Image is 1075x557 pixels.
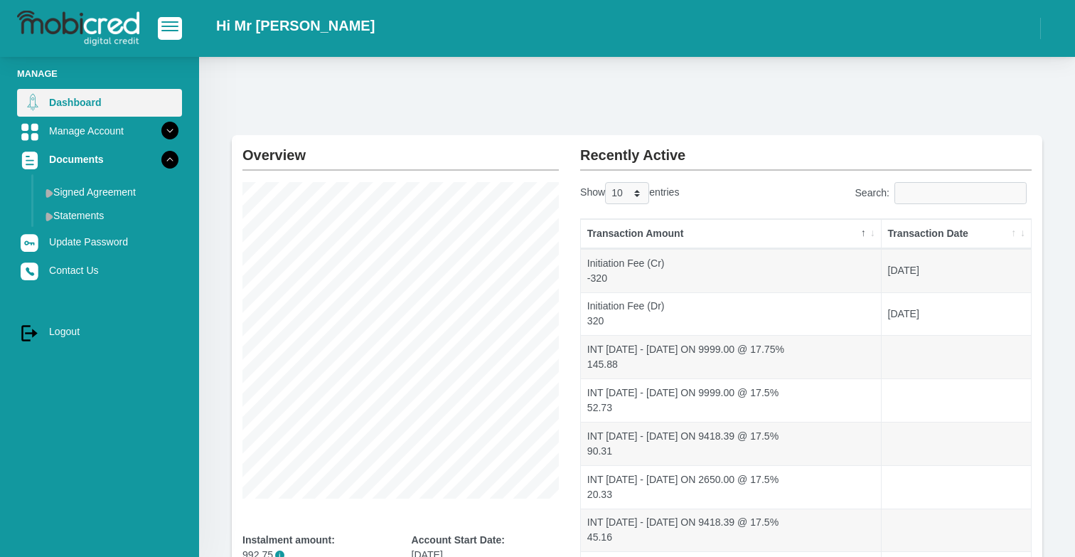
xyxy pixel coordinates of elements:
[581,292,882,336] td: Initiation Fee (Dr) 320
[17,318,182,345] a: Logout
[581,249,882,292] td: Initiation Fee (Cr) -320
[581,509,882,552] td: INT [DATE] - [DATE] ON 9418.39 @ 17.5% 45.16
[46,212,53,221] img: menu arrow
[17,257,182,284] a: Contact Us
[581,465,882,509] td: INT [DATE] - [DATE] ON 2650.00 @ 17.5% 20.33
[605,182,649,204] select: Showentries
[581,422,882,465] td: INT [DATE] - [DATE] ON 9418.39 @ 17.5% 90.31
[17,11,139,46] img: logo-mobicred.svg
[580,182,679,204] label: Show entries
[17,146,182,173] a: Documents
[581,219,882,249] th: Transaction Amount: activate to sort column descending
[17,117,182,144] a: Manage Account
[412,534,505,546] b: Account Start Date:
[580,135,1032,164] h2: Recently Active
[855,182,1032,204] label: Search:
[882,249,1031,292] td: [DATE]
[581,378,882,422] td: INT [DATE] - [DATE] ON 9999.00 @ 17.5% 52.73
[40,204,182,227] a: Statements
[242,534,335,546] b: Instalment amount:
[242,135,559,164] h2: Overview
[17,228,182,255] a: Update Password
[882,219,1031,249] th: Transaction Date: activate to sort column ascending
[216,17,375,34] h2: Hi Mr [PERSON_NAME]
[882,292,1031,336] td: [DATE]
[894,182,1027,204] input: Search:
[17,67,182,80] li: Manage
[46,189,53,198] img: menu arrow
[40,181,182,203] a: Signed Agreement
[17,89,182,116] a: Dashboard
[581,335,882,378] td: INT [DATE] - [DATE] ON 9999.00 @ 17.75% 145.88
